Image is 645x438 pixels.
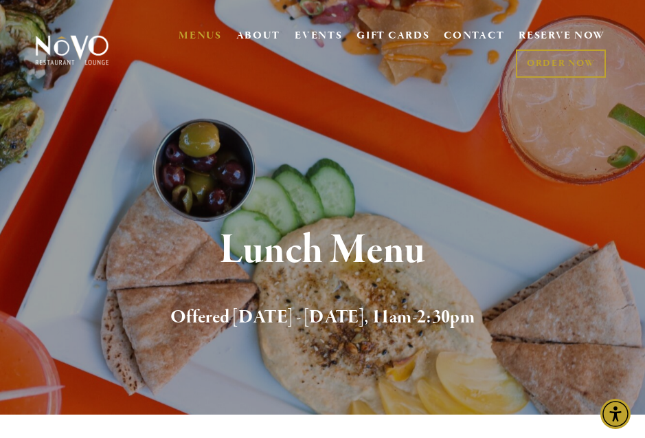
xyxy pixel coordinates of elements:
h2: Offered [DATE] - [DATE], 11am-2:30pm [51,303,595,332]
a: CONTACT [444,23,504,50]
a: RESERVE NOW [519,23,605,50]
a: ORDER NOW [516,50,606,78]
h1: Lunch Menu [51,228,595,273]
a: GIFT CARDS [357,23,429,50]
a: MENUS [179,29,222,43]
div: Accessibility Menu [600,399,631,429]
img: Novo Restaurant &amp; Lounge [33,34,111,66]
a: ABOUT [236,29,281,43]
a: EVENTS [295,29,342,43]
